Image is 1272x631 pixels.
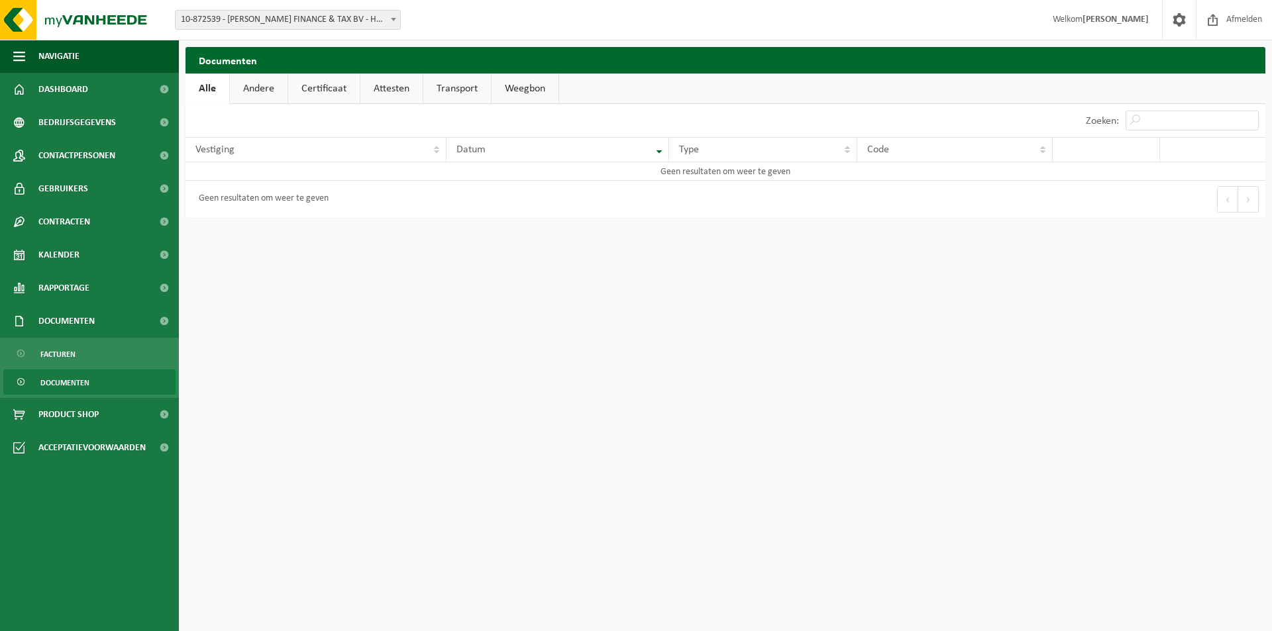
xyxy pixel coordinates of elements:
[1217,186,1238,213] button: Previous
[38,139,115,172] span: Contactpersonen
[40,342,76,367] span: Facturen
[3,369,176,395] a: Documenten
[3,341,176,366] a: Facturen
[679,144,699,155] span: Type
[38,40,79,73] span: Navigatie
[38,398,99,431] span: Product Shop
[38,305,95,338] span: Documenten
[175,10,401,30] span: 10-872539 - MOORE FINANCE & TAX BV - HARELBEKE
[38,431,146,464] span: Acceptatievoorwaarden
[185,162,1265,181] td: Geen resultaten om weer te geven
[492,73,558,104] a: Weegbon
[38,172,88,205] span: Gebruikers
[192,187,329,211] div: Geen resultaten om weer te geven
[423,73,491,104] a: Transport
[40,370,89,395] span: Documenten
[456,144,486,155] span: Datum
[38,205,90,238] span: Contracten
[867,144,889,155] span: Code
[288,73,360,104] a: Certificaat
[1083,15,1149,24] strong: [PERSON_NAME]
[195,144,235,155] span: Vestiging
[176,11,400,29] span: 10-872539 - MOORE FINANCE & TAX BV - HARELBEKE
[38,73,88,106] span: Dashboard
[38,238,79,271] span: Kalender
[230,73,288,104] a: Andere
[1086,116,1119,126] label: Zoeken:
[1238,186,1259,213] button: Next
[185,47,1265,73] h2: Documenten
[38,271,89,305] span: Rapportage
[360,73,423,104] a: Attesten
[38,106,116,139] span: Bedrijfsgegevens
[185,73,229,104] a: Alle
